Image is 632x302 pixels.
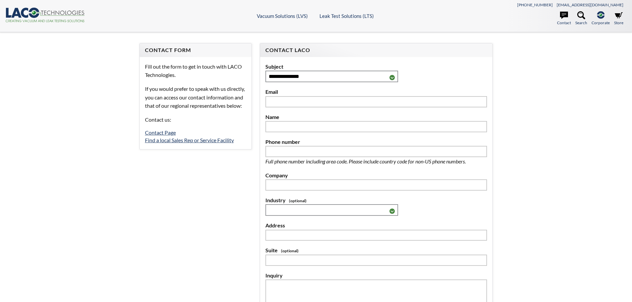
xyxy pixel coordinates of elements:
a: [EMAIL_ADDRESS][DOMAIN_NAME] [557,2,623,7]
p: Contact us: [145,115,246,124]
a: Contact [557,11,571,26]
span: Corporate [592,20,610,26]
label: Email [265,88,487,96]
label: Subject [265,62,487,71]
a: Leak Test Solutions (LTS) [319,13,374,19]
a: [PHONE_NUMBER] [517,2,553,7]
label: Phone number [265,138,487,146]
label: Suite [265,246,487,255]
label: Inquiry [265,271,487,280]
label: Company [265,171,487,180]
p: If you would prefer to speak with us directly, you can access our contact information and that of... [145,85,246,110]
label: Name [265,113,487,121]
label: Address [265,221,487,230]
label: Industry [265,196,487,205]
a: Search [575,11,587,26]
a: Store [614,11,623,26]
h4: Contact Form [145,47,246,54]
a: Contact Page [145,129,176,136]
h4: Contact LACO [265,47,487,54]
a: Vacuum Solutions (LVS) [257,13,308,19]
p: Fill out the form to get in touch with LACO Technologies. [145,62,246,79]
p: Full phone number including area code. Please include country code for non-US phone numbers. [265,157,487,166]
a: Find a local Sales Rep or Service Facility [145,137,234,143]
